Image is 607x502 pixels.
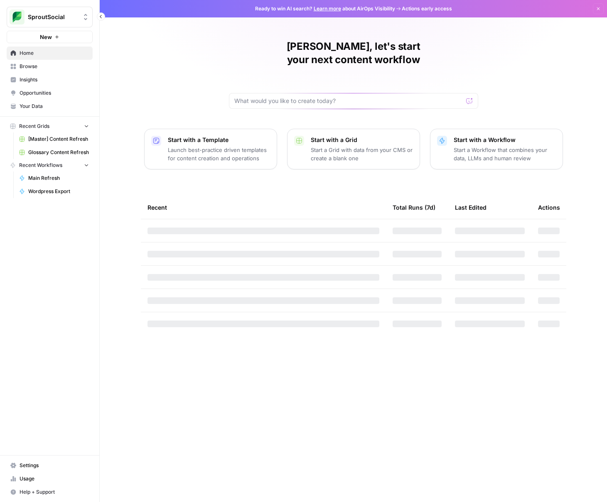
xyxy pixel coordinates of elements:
[19,162,62,169] span: Recent Workflows
[28,13,78,21] span: SproutSocial
[20,76,89,83] span: Insights
[430,129,563,169] button: Start with a WorkflowStart a Workflow that combines your data, LLMs and human review
[229,40,478,66] h1: [PERSON_NAME], let's start your next content workflow
[20,63,89,70] span: Browse
[314,5,341,12] a: Learn more
[7,120,93,132] button: Recent Grids
[144,129,277,169] button: Start with a TemplateLaunch best-practice driven templates for content creation and operations
[402,5,452,12] span: Actions early access
[20,475,89,482] span: Usage
[454,136,556,144] p: Start with a Workflow
[20,89,89,97] span: Opportunities
[28,188,89,195] span: Wordpress Export
[234,97,463,105] input: What would you like to create today?
[40,33,52,41] span: New
[15,146,93,159] a: Glossary Content Refresh
[20,462,89,469] span: Settings
[7,472,93,485] a: Usage
[7,60,93,73] a: Browse
[7,31,93,43] button: New
[147,196,379,219] div: Recent
[7,7,93,27] button: Workspace: SproutSocial
[15,132,93,146] a: [Master] Content Refresh
[20,103,89,110] span: Your Data
[15,171,93,185] a: Main Refresh
[7,73,93,86] a: Insights
[28,135,89,143] span: [Master] Content Refresh
[7,86,93,100] a: Opportunities
[10,10,25,24] img: SproutSocial Logo
[287,129,420,169] button: Start with a GridStart a Grid with data from your CMS or create a blank one
[311,136,413,144] p: Start with a Grid
[454,146,556,162] p: Start a Workflow that combines your data, LLMs and human review
[455,196,487,219] div: Last Edited
[393,196,435,219] div: Total Runs (7d)
[311,146,413,162] p: Start a Grid with data from your CMS or create a blank one
[7,159,93,171] button: Recent Workflows
[168,136,270,144] p: Start with a Template
[7,100,93,113] a: Your Data
[20,49,89,57] span: Home
[19,122,49,130] span: Recent Grids
[168,146,270,162] p: Launch best-practice driven templates for content creation and operations
[15,185,93,198] a: Wordpress Export
[7,459,93,472] a: Settings
[255,5,395,12] span: Ready to win AI search? about AirOps Visibility
[28,149,89,156] span: Glossary Content Refresh
[7,485,93,499] button: Help + Support
[28,174,89,182] span: Main Refresh
[7,47,93,60] a: Home
[20,488,89,496] span: Help + Support
[538,196,560,219] div: Actions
